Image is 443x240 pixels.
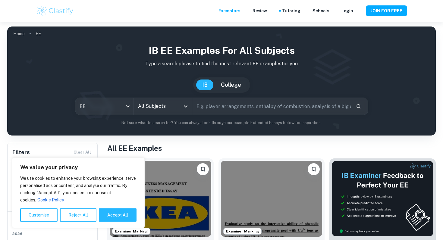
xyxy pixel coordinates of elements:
button: Search [353,101,364,111]
a: Cookie Policy [37,197,64,203]
img: Chemistry EE example thumbnail: How do phenolic acid derivatives obtaine [221,161,322,237]
p: Not sure what to search for? You can always look through our example Extended Essays below for in... [12,120,431,126]
p: EE [36,30,41,37]
a: Tutoring [282,8,300,14]
button: Please log in to bookmark exemplars [197,163,209,175]
button: Open [181,102,190,111]
button: Accept All [99,208,137,222]
h1: IB EE examples for all subjects [12,43,431,58]
h1: All EE Examples [107,143,436,154]
button: Please log in to bookmark exemplars [308,163,320,175]
p: Exemplars [218,8,240,14]
img: profile cover [7,26,436,136]
span: 2026 [12,231,93,236]
a: Schools [313,8,329,14]
p: Type a search phrase to find the most relevant EE examples for you [12,60,431,67]
button: Help and Feedback [358,9,361,12]
button: JOIN FOR FREE [366,5,407,16]
button: Reject All [60,208,96,222]
a: Home [13,30,25,38]
div: We value your privacy [12,157,145,228]
img: Thumbnail [332,161,433,236]
input: E.g. player arrangements, enthalpy of combustion, analysis of a big city... [192,98,351,115]
div: EE [75,98,134,115]
button: Customise [20,208,58,222]
img: Business and Management EE example thumbnail: To what extent have IKEA's in-store reta [110,161,211,237]
h6: Filters [12,148,30,157]
button: IB [196,79,214,90]
a: Login [341,8,353,14]
p: Review [253,8,267,14]
span: Examiner Marking [224,229,261,234]
img: Clastify logo [36,5,74,17]
p: We value your privacy [20,164,137,171]
p: We use cookies to enhance your browsing experience, serve personalised ads or content, and analys... [20,175,137,204]
span: Examiner Marking [112,229,150,234]
button: College [215,79,247,90]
